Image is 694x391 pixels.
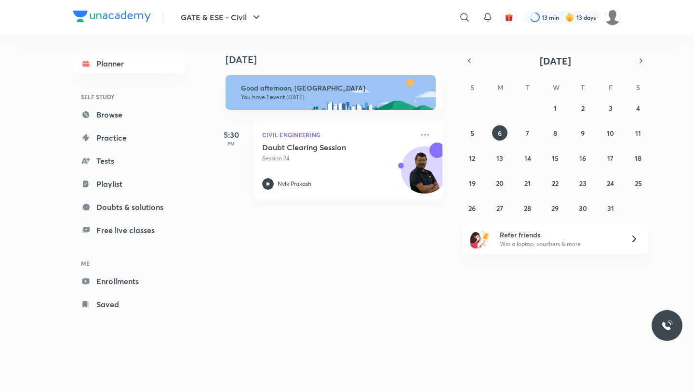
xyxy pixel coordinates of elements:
abbr: Saturday [636,83,640,92]
button: October 20, 2025 [492,175,507,191]
button: [DATE] [476,54,634,67]
button: October 13, 2025 [492,150,507,166]
button: October 11, 2025 [630,125,646,141]
abbr: October 2, 2025 [581,104,585,113]
button: October 27, 2025 [492,200,507,216]
abbr: October 6, 2025 [498,129,502,138]
button: October 7, 2025 [520,125,535,141]
button: October 31, 2025 [603,200,618,216]
button: October 9, 2025 [575,125,590,141]
abbr: October 18, 2025 [635,154,641,163]
abbr: October 30, 2025 [579,204,587,213]
abbr: October 25, 2025 [635,179,642,188]
img: Avatar [401,152,448,198]
abbr: October 8, 2025 [553,129,557,138]
abbr: Monday [497,83,503,92]
abbr: October 21, 2025 [524,179,531,188]
button: October 16, 2025 [575,150,590,166]
button: October 6, 2025 [492,125,507,141]
a: Doubts & solutions [73,197,185,217]
abbr: October 24, 2025 [607,179,614,188]
p: You have 1 event [DATE] [241,93,427,101]
img: referral [470,229,490,248]
button: October 2, 2025 [575,100,590,116]
p: Session 24 [262,154,414,163]
a: Practice [73,128,185,147]
img: avatar [505,13,513,22]
abbr: October 31, 2025 [607,204,614,213]
h5: Doubt Clearing Session [262,143,382,152]
a: Browse [73,105,185,124]
abbr: October 15, 2025 [552,154,559,163]
abbr: October 3, 2025 [609,104,613,113]
button: October 25, 2025 [630,175,646,191]
button: October 30, 2025 [575,200,590,216]
abbr: October 20, 2025 [496,179,504,188]
abbr: October 19, 2025 [469,179,476,188]
abbr: October 29, 2025 [551,204,559,213]
p: Civil Engineering [262,129,414,141]
abbr: October 4, 2025 [636,104,640,113]
button: October 24, 2025 [603,175,618,191]
abbr: October 27, 2025 [496,204,503,213]
button: October 19, 2025 [465,175,480,191]
button: October 14, 2025 [520,150,535,166]
button: October 21, 2025 [520,175,535,191]
button: October 1, 2025 [547,100,563,116]
span: [DATE] [540,54,571,67]
abbr: October 23, 2025 [579,179,587,188]
abbr: October 12, 2025 [469,154,475,163]
abbr: October 7, 2025 [526,129,529,138]
abbr: Wednesday [553,83,560,92]
button: October 28, 2025 [520,200,535,216]
abbr: October 10, 2025 [607,129,614,138]
img: streak [565,13,574,22]
button: avatar [501,10,517,25]
button: October 10, 2025 [603,125,618,141]
abbr: October 14, 2025 [524,154,531,163]
img: ttu [661,320,673,331]
abbr: October 13, 2025 [496,154,503,163]
a: Company Logo [73,11,151,25]
abbr: October 22, 2025 [552,179,559,188]
h6: Refer friends [500,230,618,240]
abbr: Friday [609,83,613,92]
a: Playlist [73,174,185,194]
abbr: October 1, 2025 [554,104,557,113]
button: October 26, 2025 [465,200,480,216]
p: Nvlk Prakash [278,180,311,188]
button: October 17, 2025 [603,150,618,166]
button: October 4, 2025 [630,100,646,116]
h6: Good afternoon, [GEOGRAPHIC_DATA] [241,84,427,92]
p: PM [212,141,251,146]
abbr: October 9, 2025 [581,129,585,138]
a: Saved [73,295,185,314]
abbr: Tuesday [526,83,530,92]
a: Free live classes [73,221,185,240]
abbr: October 17, 2025 [607,154,614,163]
a: Tests [73,151,185,170]
h5: 5:30 [212,129,251,141]
button: October 5, 2025 [465,125,480,141]
h4: [DATE] [226,54,452,65]
button: October 18, 2025 [630,150,646,166]
abbr: October 5, 2025 [470,129,474,138]
a: Enrollments [73,272,185,291]
button: October 15, 2025 [547,150,563,166]
h6: ME [73,255,185,272]
button: October 3, 2025 [603,100,618,116]
h6: SELF STUDY [73,89,185,105]
abbr: Sunday [470,83,474,92]
abbr: October 16, 2025 [579,154,586,163]
abbr: October 26, 2025 [468,204,476,213]
button: October 12, 2025 [465,150,480,166]
button: October 22, 2025 [547,175,563,191]
button: October 29, 2025 [547,200,563,216]
abbr: October 11, 2025 [635,129,641,138]
button: October 8, 2025 [547,125,563,141]
button: GATE & ESE - Civil [175,8,268,27]
abbr: October 28, 2025 [524,204,531,213]
img: afternoon [226,75,436,110]
img: Rahul KD [604,9,621,26]
abbr: Thursday [581,83,585,92]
